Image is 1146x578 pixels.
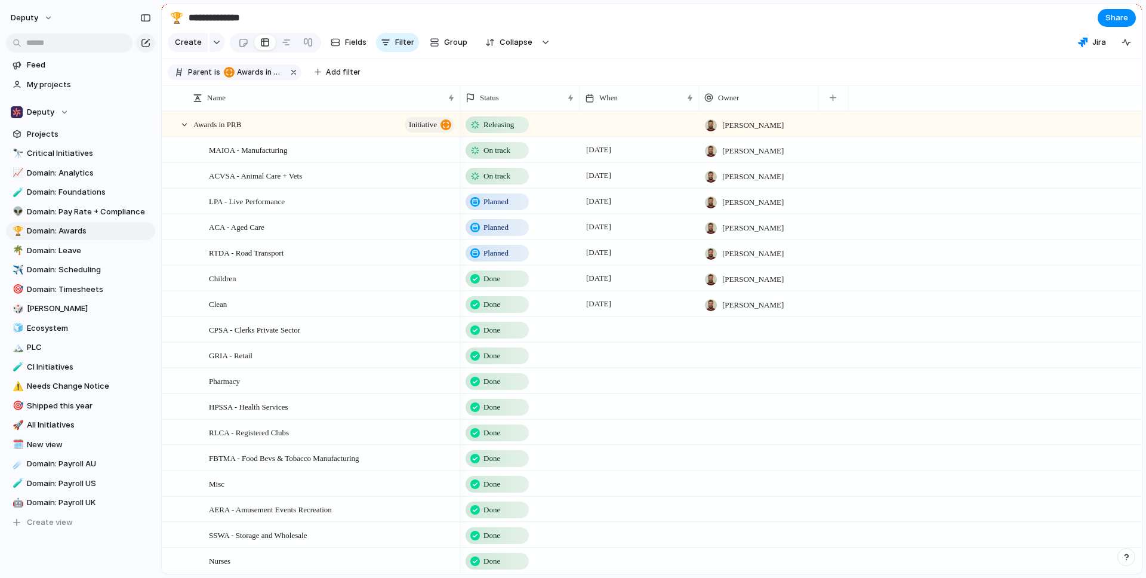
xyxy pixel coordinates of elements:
a: 🧪Domain: Payroll US [6,475,155,493]
button: Filter [376,33,419,52]
span: Done [483,530,500,542]
a: ⚠️Needs Change Notice [6,377,155,395]
span: initiative [409,116,437,133]
div: 🎯 [13,282,21,296]
span: RLCA - Registered Clubs [209,425,289,439]
span: On track [483,144,510,156]
button: 🤖 [11,497,23,509]
span: FBTMA - Food Bevs & Tobacco Manufacturing [209,451,359,465]
span: [PERSON_NAME] [722,222,784,234]
span: Group [444,36,467,48]
span: Pharmacy [209,374,240,388]
span: Domain: Foundations [27,186,151,198]
span: Create view [27,516,73,528]
div: 🏔️ [13,341,21,355]
span: [DATE] [583,168,614,183]
span: Add filter [326,67,361,78]
div: 🗓️New view [6,436,155,454]
button: Add filter [307,64,368,81]
span: Name [207,92,226,104]
span: Planned [483,222,509,233]
button: ⚠️ [11,380,23,392]
a: 🌴Domain: Leave [6,242,155,260]
a: Feed [6,56,155,74]
div: 🤖 [13,496,21,510]
span: SSWA - Storage and Wholesale [209,528,307,542]
span: Awards in PRB [224,67,284,78]
div: 🎯 [13,399,21,413]
div: ☄️Domain: Payroll AU [6,455,155,473]
span: Parent [188,67,212,78]
button: 🏆 [11,225,23,237]
span: RTDA - Road Transport [209,245,284,259]
button: Awards in PRB [221,66,286,79]
button: 🏔️ [11,342,23,353]
span: Domain: Analytics [27,167,151,179]
span: deputy [11,12,38,24]
div: 🏆 [13,225,21,238]
button: Create [168,33,208,52]
span: Domain: Timesheets [27,284,151,296]
span: Misc [209,476,224,490]
button: 🏆 [167,8,186,27]
span: Done [483,350,500,362]
button: Collapse [478,33,538,52]
span: MAIOA - Manufacturing [209,143,287,156]
div: 🎲[PERSON_NAME] [6,300,155,318]
button: 🧪 [11,478,23,490]
div: 🧪CI Initiatives [6,358,155,376]
span: Share [1105,12,1128,24]
a: 🏆Domain: Awards [6,222,155,240]
div: ✈️Domain: Scheduling [6,261,155,279]
span: Critical Initiatives [27,147,151,159]
div: 🤖Domain: Payroll UK [6,494,155,512]
span: Done [483,401,500,413]
a: 🏔️PLC [6,339,155,356]
a: 🎯Shipped this year [6,397,155,415]
button: Fields [326,33,371,52]
span: Jira [1092,36,1106,48]
span: HPSSA - Health Services [209,399,288,413]
button: 📈 [11,167,23,179]
span: Deputy [27,106,54,118]
span: Filter [395,36,414,48]
span: [PERSON_NAME] [722,196,784,208]
span: Fields [345,36,366,48]
span: [PERSON_NAME] [722,171,784,183]
button: Group [424,33,473,52]
span: LPA - Live Performance [209,194,285,208]
span: Status [480,92,499,104]
div: 👽 [13,205,21,219]
a: 🧪Domain: Foundations [6,183,155,201]
span: Domain: Payroll US [27,478,151,490]
span: [PERSON_NAME] [722,145,784,157]
button: 🧪 [11,186,23,198]
span: Done [483,324,500,336]
span: [PERSON_NAME] [722,299,784,311]
button: 🎯 [11,284,23,296]
span: Collapse [500,36,532,48]
span: Done [483,299,500,310]
span: Releasing [483,119,514,131]
div: ☄️ [13,457,21,471]
span: PLC [27,342,151,353]
button: ✈️ [11,264,23,276]
span: Done [483,555,500,567]
span: Domain: Payroll UK [27,497,151,509]
span: Awards in PRB [237,67,284,78]
button: Share [1098,9,1136,27]
span: [PERSON_NAME] [722,273,784,285]
span: When [599,92,618,104]
span: Done [483,453,500,465]
button: 🎲 [11,303,23,315]
div: 🏆 [170,10,183,26]
a: 🔭Critical Initiatives [6,144,155,162]
a: 📈Domain: Analytics [6,164,155,182]
button: deputy [5,8,59,27]
span: [PERSON_NAME] [722,248,784,260]
button: Deputy [6,103,155,121]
